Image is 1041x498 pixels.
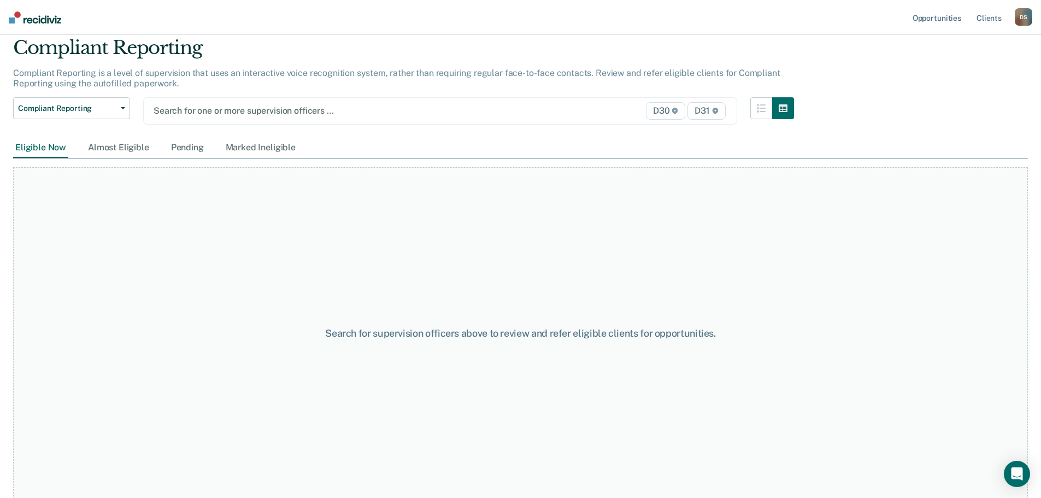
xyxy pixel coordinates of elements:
span: D31 [687,102,725,120]
button: Compliant Reporting [13,97,130,119]
span: D30 [646,102,685,120]
div: Eligible Now [13,138,68,158]
img: Recidiviz [9,11,61,24]
button: DS [1015,8,1032,26]
p: Compliant Reporting is a level of supervision that uses an interactive voice recognition system, ... [13,68,780,89]
div: D S [1015,8,1032,26]
span: Compliant Reporting [18,104,116,113]
div: Search for supervision officers above to review and refer eligible clients for opportunities. [267,327,774,339]
div: Almost Eligible [86,138,151,158]
div: Open Intercom Messenger [1004,461,1030,487]
div: Pending [169,138,206,158]
div: Marked Ineligible [224,138,298,158]
div: Compliant Reporting [13,37,794,68]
